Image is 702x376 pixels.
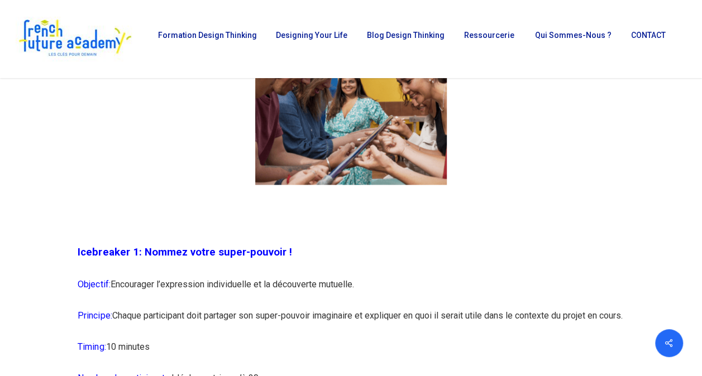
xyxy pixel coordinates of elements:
[625,31,670,47] a: CONTACT
[459,31,518,47] a: Ressourcerie
[78,341,106,351] span: Timing:
[16,17,133,61] img: French Future Academy
[78,278,110,289] span: Objectif:
[78,310,112,320] span: Principe:
[529,31,614,47] a: Qui sommes-nous ?
[158,31,257,40] span: Formation Design Thinking
[367,31,445,40] span: Blog Design Thinking
[270,31,350,47] a: Designing Your Life
[361,31,447,47] a: Blog Design Thinking
[78,246,292,258] span: Icebreaker 1: Nommez votre super-pouvoir !
[152,31,259,47] a: Formation Design Thinking
[78,306,624,338] p: Chaque participant doit partager son super-pouvoir imaginaire et expliquer en quoi il serait util...
[78,275,624,306] p: Encourager l’expression individuelle et la découverte mutuelle.
[535,31,612,40] span: Qui sommes-nous ?
[78,338,624,369] p: 10 minutes
[631,31,666,40] span: CONTACT
[464,31,514,40] span: Ressourcerie
[276,31,347,40] span: Designing Your Life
